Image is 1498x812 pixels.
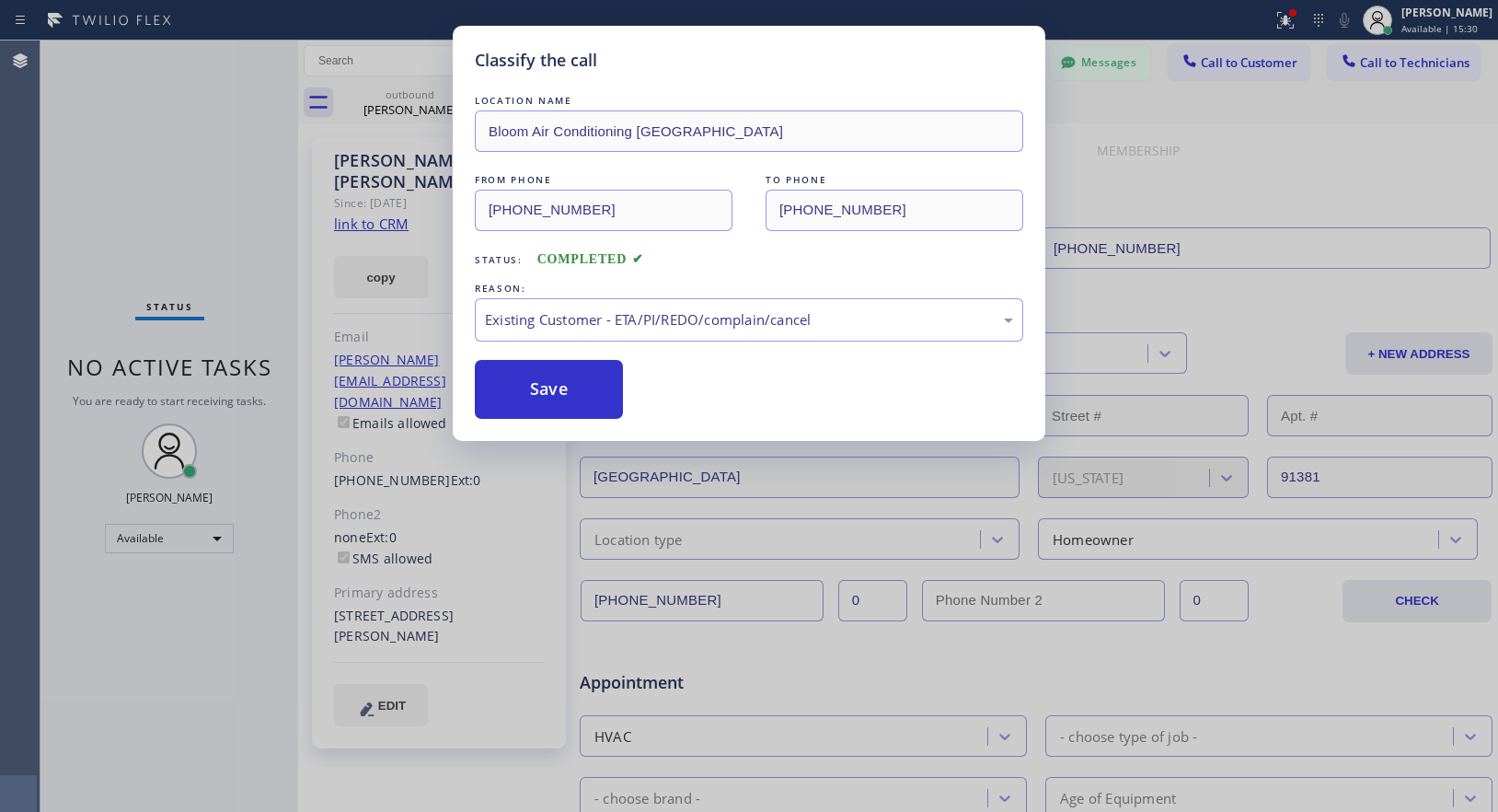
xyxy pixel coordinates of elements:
div: LOCATION NAME [475,91,1023,110]
div: REASON: [475,279,1023,298]
h5: Classify the call [475,48,597,73]
div: Existing Customer - ETA/PI/REDO/complain/cancel [485,309,1013,331]
span: COMPLETED [537,252,644,266]
input: From phone [475,190,732,231]
input: To phone [766,190,1023,231]
div: FROM PHONE [475,170,732,190]
span: Status: [475,253,523,266]
div: TO PHONE [766,170,1023,190]
button: Save [475,360,623,419]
